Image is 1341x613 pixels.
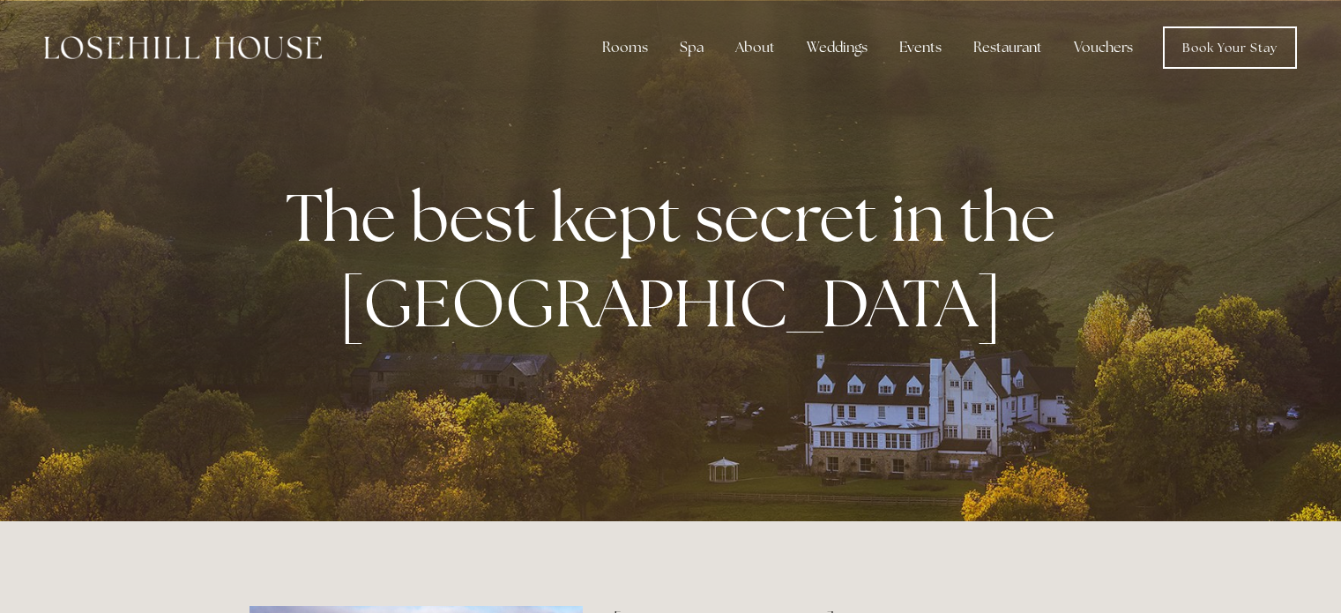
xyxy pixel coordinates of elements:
[588,30,662,65] div: Rooms
[1163,26,1297,69] a: Book Your Stay
[885,30,956,65] div: Events
[959,30,1056,65] div: Restaurant
[721,30,789,65] div: About
[1060,30,1147,65] a: Vouchers
[666,30,718,65] div: Spa
[44,36,322,59] img: Losehill House
[286,174,1069,347] strong: The best kept secret in the [GEOGRAPHIC_DATA]
[793,30,882,65] div: Weddings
